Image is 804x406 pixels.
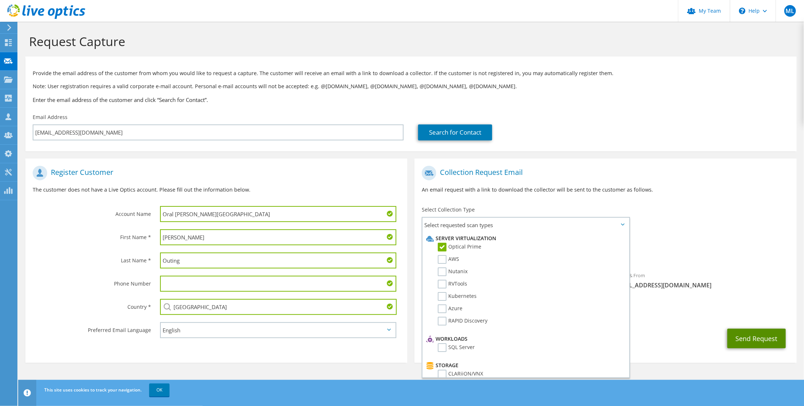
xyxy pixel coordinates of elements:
label: SQL Server [438,343,475,352]
label: Last Name * [33,253,151,264]
li: Storage [424,361,625,370]
h1: Collection Request Email [422,166,785,180]
h3: Enter the email address of the customer and click “Search for Contact”. [33,96,789,104]
label: Account Name [33,206,151,218]
label: Phone Number [33,276,151,287]
p: Note: User registration requires a valid corporate e-mail account. Personal e-mail accounts will ... [33,82,789,90]
label: Country * [33,299,151,311]
div: Sender & From [606,268,797,293]
span: Select requested scan types [423,218,629,232]
p: Provide the email address of the customer from whom you would like to request a capture. The cust... [33,69,789,77]
label: AWS [438,255,459,264]
p: The customer does not have a Live Optics account. Please fill out the information below. [33,186,400,194]
label: First Name * [33,229,151,241]
label: Kubernetes [438,292,477,301]
label: CLARiiON/VNX [438,370,483,378]
div: Requested Collections [415,235,796,264]
p: An email request with a link to download the collector will be sent to the customer as follows. [422,186,789,194]
a: OK [149,384,170,397]
span: This site uses cookies to track your navigation. [44,387,142,393]
label: Optical Prime [438,243,481,251]
svg: \n [739,8,746,14]
label: Preferred Email Language [33,322,151,334]
label: RVTools [438,280,467,288]
label: Select Collection Type [422,206,475,213]
li: Workloads [424,335,625,343]
h1: Register Customer [33,166,396,180]
label: RAPID Discovery [438,317,487,325]
label: Nutanix [438,267,468,276]
a: Search for Contact [418,124,492,140]
span: ML [784,5,796,17]
h1: Request Capture [29,34,789,49]
li: Server Virtualization [424,234,625,243]
div: CC & Reply To [415,296,796,321]
label: Azure [438,304,462,313]
label: Email Address [33,114,68,121]
div: To [415,268,605,293]
span: [EMAIL_ADDRESS][DOMAIN_NAME] [613,281,789,289]
button: Send Request [727,329,786,348]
